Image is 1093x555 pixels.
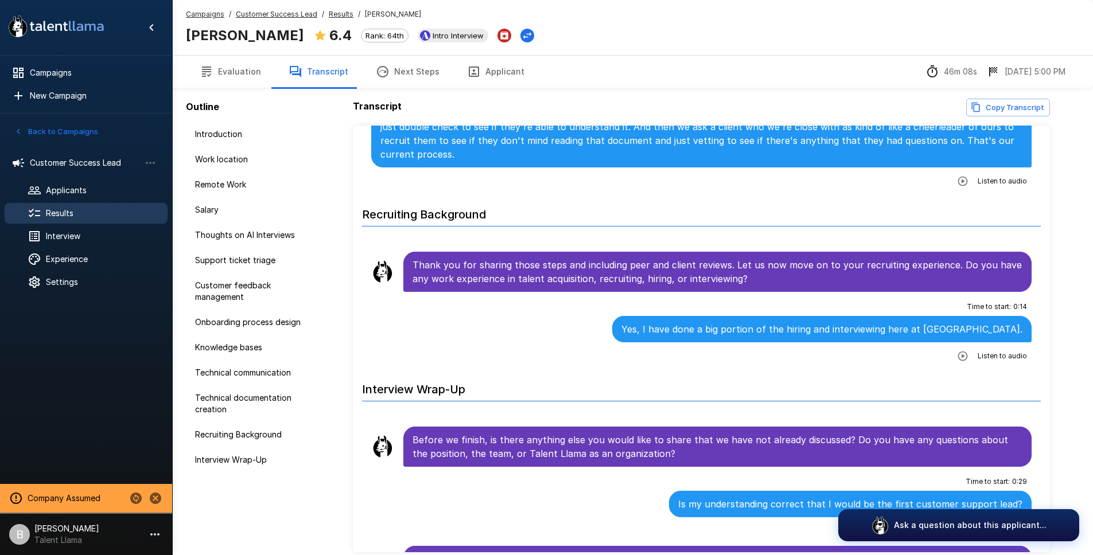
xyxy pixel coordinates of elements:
[966,476,1010,487] span: Time to start :
[978,175,1027,187] span: Listen to audio
[362,371,1041,401] h6: Interview Wrap-Up
[520,29,534,42] button: Change Stage
[186,10,224,18] u: Campaigns
[195,316,310,328] span: Onboarding process design
[329,27,352,44] b: 6.4
[329,10,353,18] u: Results
[186,101,219,112] b: Outline
[353,100,402,112] b: Transcript
[195,255,310,266] span: Support ticket triage
[365,9,421,20] span: [PERSON_NAME]
[871,516,889,534] img: logo_glasses@2x.png
[358,9,360,20] span: /
[229,9,231,20] span: /
[1005,66,1065,77] p: [DATE] 5:00 PM
[186,424,319,445] div: Recruiting Background
[413,433,1023,460] p: Before we finish, is there anything else you would like to share that we have not already discuss...
[978,350,1027,362] span: Listen to audio
[967,301,1011,312] span: Time to start :
[186,174,319,195] div: Remote Work
[925,65,977,79] div: The time between starting and completing the interview
[186,124,319,144] div: Introduction
[195,128,310,140] span: Introduction
[275,56,362,88] button: Transcript
[186,27,304,44] b: [PERSON_NAME]
[195,204,310,216] span: Salary
[413,258,1023,286] p: Thank you for sharing those steps and including peer and client reviews. Let us now move on to yo...
[186,149,319,170] div: Work location
[986,65,1065,79] div: The date and time when the interview was completed
[186,56,275,88] button: Evaluation
[362,196,1041,226] h6: Recruiting Background
[195,154,310,165] span: Work location
[944,66,977,77] p: 46m 08s
[195,229,310,241] span: Thoughts on AI Interviews
[186,337,319,358] div: Knowledge bases
[195,367,310,378] span: Technical communication
[497,29,511,42] button: Archive Applicant
[195,280,310,303] span: Customer feedback management
[186,200,319,220] div: Salary
[418,29,488,42] div: View profile in Ashby
[678,497,1022,511] p: Is my understanding correct that I would be the first customer support lead?
[362,56,453,88] button: Next Steps
[186,312,319,333] div: Onboarding process design
[195,342,310,353] span: Knowledge bases
[186,275,319,307] div: Customer feedback management
[420,30,430,41] img: ashbyhq_logo.jpeg
[195,392,310,415] span: Technical documentation creation
[894,519,1047,531] p: Ask a question about this applicant...
[1012,476,1027,487] span: 0 : 29
[428,31,488,40] span: Intro Interview
[621,322,1022,336] p: Yes, I have done a big portion of the hiring and interviewing here at [GEOGRAPHIC_DATA].
[186,362,319,383] div: Technical communication
[186,250,319,271] div: Support ticket triage
[195,454,310,466] span: Interview Wrap-Up
[371,435,394,458] img: llama_clean.png
[453,56,538,88] button: Applicant
[195,179,310,190] span: Remote Work
[371,260,394,283] img: llama_clean.png
[838,509,1079,541] button: Ask a question about this applicant...
[186,450,319,470] div: Interview Wrap-Up
[966,99,1050,116] button: Copy transcript
[1013,301,1027,312] span: 0 : 14
[236,10,317,18] u: Customer Success Lead
[186,225,319,245] div: Thoughts on AI Interviews
[322,9,324,20] span: /
[186,388,319,420] div: Technical documentation creation
[195,429,310,440] span: Recruiting Background
[361,31,408,40] span: Rank: 64th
